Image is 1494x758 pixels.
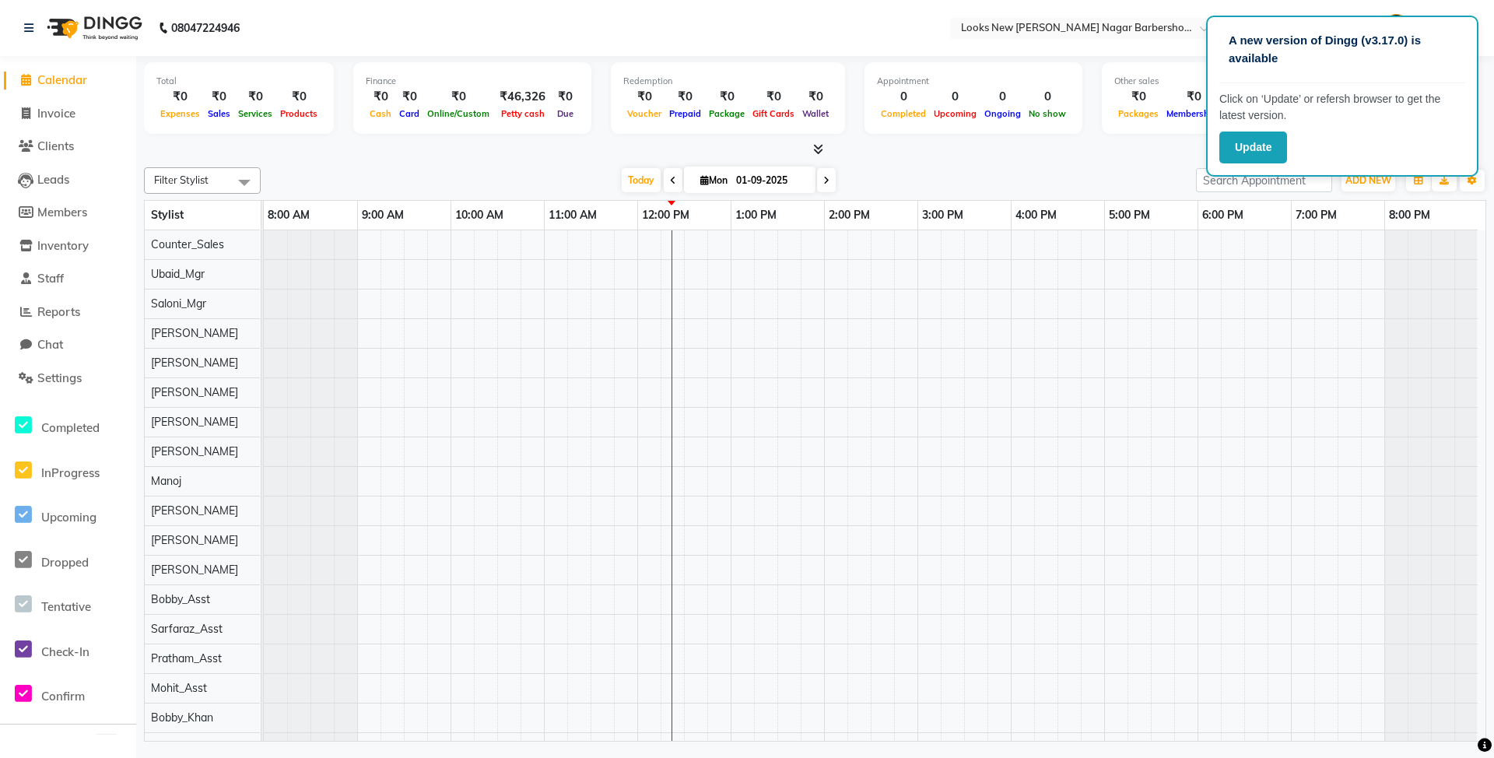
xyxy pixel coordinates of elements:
a: 6:00 PM [1198,204,1247,226]
span: Chat [37,337,63,352]
span: Sarfaraz_Asst [151,622,223,636]
a: Inventory [4,237,132,255]
span: Gift Cards [749,108,798,119]
span: Pratham_Asst [151,651,222,665]
a: 3:00 PM [918,204,967,226]
span: [PERSON_NAME] [151,563,238,577]
span: Upcoming [41,510,96,525]
a: Staff [4,270,132,288]
a: Chat [4,336,132,354]
a: 5:00 PM [1105,204,1154,226]
a: Reports [4,304,132,321]
div: 0 [930,88,980,106]
a: 10:00 AM [451,204,507,226]
span: [PERSON_NAME] [151,385,238,399]
div: Finance [366,75,579,88]
span: Wallet [798,108,833,119]
span: Leads [37,172,69,187]
div: ₹46,326 [493,88,552,106]
div: ₹0 [366,88,395,106]
span: Upcoming [930,108,980,119]
div: ₹0 [798,88,833,106]
span: Inventory [37,238,89,253]
a: 4:00 PM [1012,204,1061,226]
span: Completed [877,108,930,119]
a: 11:00 AM [545,204,601,226]
button: ADD NEW [1341,170,1395,191]
span: Memberships [1163,108,1226,119]
span: Manoj [151,474,181,488]
a: 9:00 AM [358,204,408,226]
span: [PERSON_NAME] [151,444,238,458]
span: Today [622,168,661,192]
img: Manager [1383,14,1410,41]
p: Click on ‘Update’ or refersh browser to get the latest version. [1219,91,1465,124]
div: ₹0 [552,88,579,106]
span: [PERSON_NAME] [151,356,238,370]
span: Card [395,108,423,119]
div: ₹0 [423,88,493,106]
a: 7:00 PM [1292,204,1341,226]
div: ₹0 [623,88,665,106]
div: ₹0 [1163,88,1226,106]
span: Dropped [41,555,89,570]
span: Services [234,108,276,119]
a: 12:00 PM [638,204,693,226]
span: Due [553,108,577,119]
div: 0 [877,88,930,106]
span: Mohit_Asst [151,681,207,695]
span: Mon [696,174,731,186]
a: 8:00 PM [1385,204,1434,226]
img: logo [40,6,146,50]
span: Package [705,108,749,119]
div: ₹0 [156,88,204,106]
span: Invoice [37,106,75,121]
a: Calendar [4,72,132,89]
span: Calendar [37,72,87,87]
span: Sales [204,108,234,119]
span: Prepaid [665,108,705,119]
span: Saloni_Mgr [151,297,206,311]
span: Tentative [41,599,91,614]
span: Voucher [623,108,665,119]
a: 2:00 PM [825,204,874,226]
div: ₹0 [1114,88,1163,106]
div: Redemption [623,75,833,88]
span: Online/Custom [423,108,493,119]
div: ₹0 [276,88,321,106]
div: 0 [980,88,1025,106]
a: 8:00 AM [264,204,314,226]
span: Cash [366,108,395,119]
div: ₹0 [395,88,423,106]
div: Other sales [1114,75,1366,88]
input: 2025-09-01 [731,169,809,192]
span: Ubaid_Mgr [151,267,205,281]
span: Bobby_Khan [151,711,213,725]
span: Counter_Sales [151,237,224,251]
span: Confirm [41,689,85,704]
span: Staff [37,271,64,286]
span: Reports [37,304,80,319]
div: 0 [1025,88,1070,106]
span: ADD NEW [1345,174,1391,186]
div: ₹0 [749,88,798,106]
span: Expenses [156,108,204,119]
span: [PERSON_NAME] [151,504,238,518]
span: Majid [151,740,177,754]
a: Clients [4,138,132,156]
span: Clients [37,139,74,153]
span: Filter Stylist [154,174,209,186]
span: Bobby_Asst [151,592,210,606]
span: Check-In [41,644,89,659]
div: ₹0 [665,88,705,106]
span: Products [276,108,321,119]
span: Petty cash [497,108,549,119]
div: ₹0 [204,88,234,106]
span: No show [1025,108,1070,119]
div: ₹0 [705,88,749,106]
span: [PERSON_NAME] [151,326,238,340]
div: ₹0 [234,88,276,106]
span: Bookings [4,734,47,746]
span: Completed [41,420,100,435]
div: Appointment [877,75,1070,88]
